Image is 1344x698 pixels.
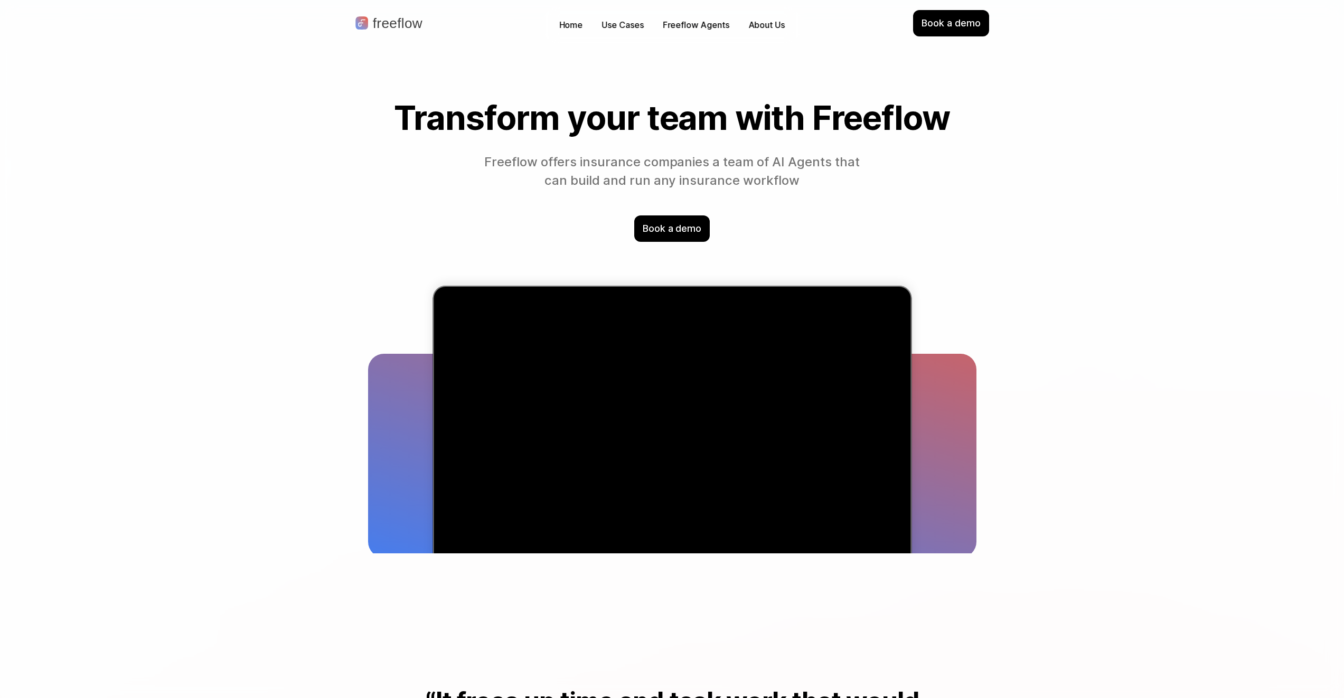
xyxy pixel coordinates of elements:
div: Book a demo [913,10,989,36]
div: Book a demo [634,215,710,242]
a: Freeflow Agents [657,17,735,33]
button: Use Cases [597,17,649,33]
p: Book a demo [922,16,980,30]
p: Home [559,19,583,31]
p: About Us [748,19,785,31]
h1: Transform your team with Freeflow [368,99,976,136]
p: Use Cases [602,19,644,31]
p: Freeflow offers insurance companies a team of AI Agents that can build and run any insurance work... [480,153,864,190]
p: Book a demo [643,222,701,235]
p: Freeflow Agents [663,19,729,31]
a: About Us [743,17,790,33]
p: freeflow [373,16,422,30]
div: Visual chart illustrating a 78% increase in efficiency across 33 regions between 2021 and 2024, w... [433,286,912,626]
